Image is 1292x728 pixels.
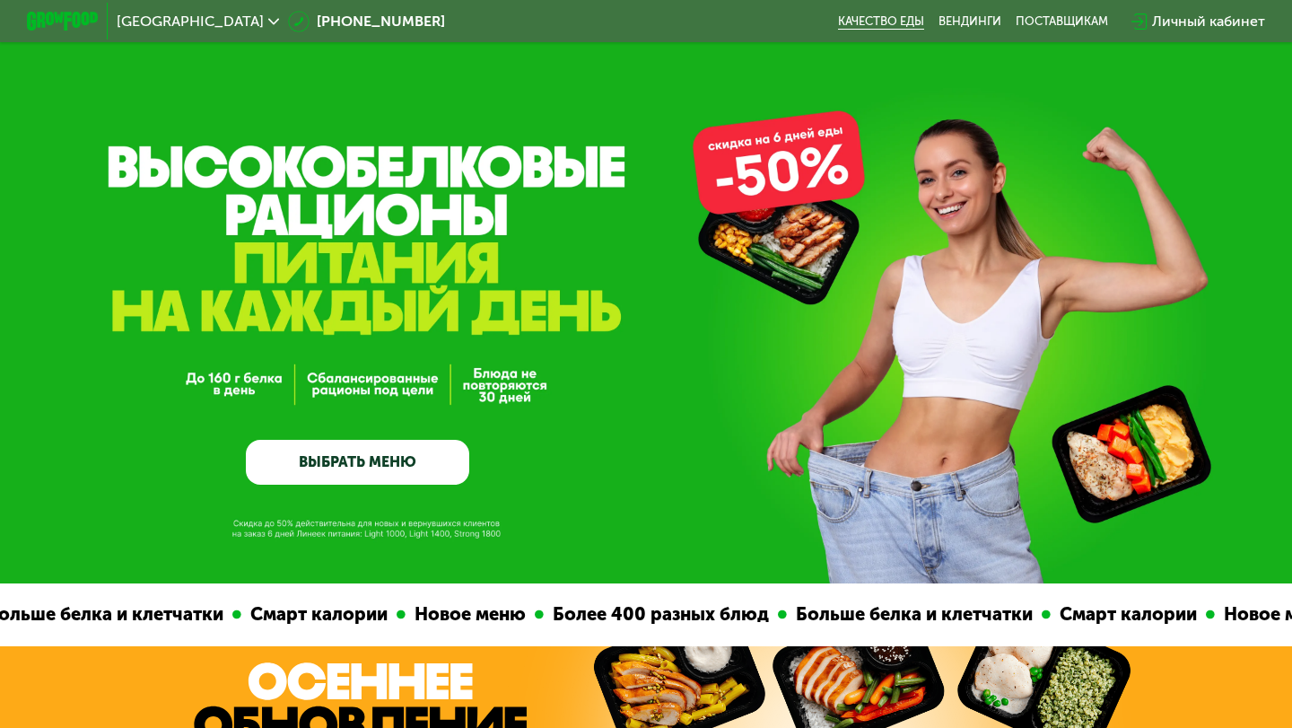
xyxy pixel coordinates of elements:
[1046,601,1201,628] div: Смарт калории
[1016,14,1108,29] div: поставщикам
[782,601,1037,628] div: Больше белка и клетчатки
[117,14,264,29] span: [GEOGRAPHIC_DATA]
[539,601,773,628] div: Более 400 разных блюд
[938,14,1001,29] a: Вендинги
[401,601,530,628] div: Новое меню
[1152,11,1265,32] div: Личный кабинет
[246,440,469,485] a: ВЫБРАТЬ МЕНЮ
[838,14,924,29] a: Качество еды
[288,11,445,32] a: [PHONE_NUMBER]
[237,601,392,628] div: Смарт калории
